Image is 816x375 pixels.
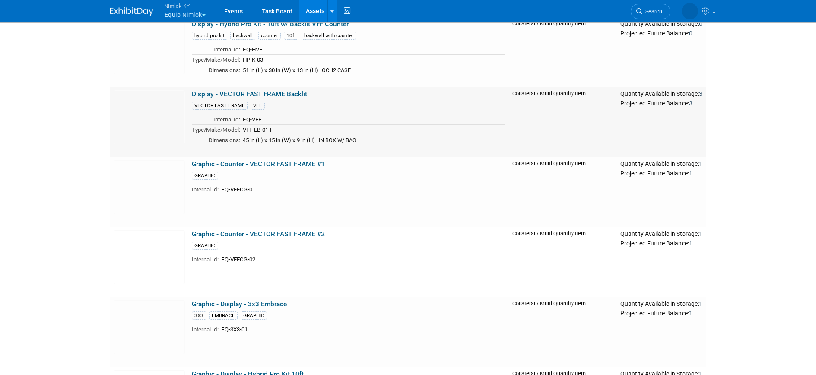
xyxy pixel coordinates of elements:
a: Search [631,4,670,19]
img: ExhibitDay [110,7,153,16]
td: VFF-LB-01-F [240,124,505,135]
td: EQ-VFFCG-02 [219,254,505,264]
a: Display - Hybrid Pro Kit - 10ft w/ Backlit VFF Counter [192,20,349,28]
span: 0 [689,30,692,37]
a: Graphic - Counter - VECTOR FAST FRAME #1 [192,160,325,168]
div: Projected Future Balance: [620,168,703,178]
a: Display - VECTOR FAST FRAME Backlit [192,90,307,98]
span: Search [642,8,662,15]
td: EQ-HVF [240,44,505,55]
span: IN BOX W/ BAG [319,137,356,143]
div: Projected Future Balance: [620,28,703,38]
td: EQ-VFF [240,114,505,125]
div: Quantity Available in Storage: [620,90,703,98]
div: backwall with counter [302,32,356,40]
div: EMBRACE [209,311,238,320]
span: Nimlok KY [165,1,206,10]
td: Collateral / Multi-Quantity Item [509,157,617,227]
div: 3X3 [192,311,206,320]
div: VECTOR FAST FRAME [192,102,248,110]
td: Dimensions: [192,135,240,145]
span: 1 [699,300,702,307]
div: backwall [230,32,255,40]
td: Internal Id: [192,114,240,125]
td: Type/Make/Model: [192,54,240,65]
div: counter [258,32,281,40]
span: 1 [699,230,702,237]
td: Collateral / Multi-Quantity Item [509,87,617,157]
td: Internal Id: [192,254,219,264]
td: EQ-3X3-01 [219,324,505,334]
span: 3 [699,90,702,97]
span: 0 [699,20,702,27]
div: GRAPHIC [192,172,218,180]
td: Internal Id: [192,184,219,194]
div: hyprid pro kit [192,32,227,40]
a: Graphic - Counter - VECTOR FAST FRAME #2 [192,230,325,238]
td: Dimensions: [192,65,240,75]
div: VFF [251,102,265,110]
div: GRAPHIC [241,311,267,320]
td: EQ-VFFCG-01 [219,184,505,194]
div: Quantity Available in Storage: [620,20,703,28]
div: Projected Future Balance: [620,308,703,318]
div: Projected Future Balance: [620,238,703,248]
div: Quantity Available in Storage: [620,160,703,168]
td: Collateral / Multi-Quantity Item [509,297,617,367]
span: 1 [689,310,692,317]
span: 45 in (L) x 15 in (W) x 9 in (H) [243,137,315,143]
td: Collateral / Multi-Quantity Item [509,227,617,297]
a: Graphic - Display - 3x3 Embrace [192,300,287,308]
span: OCH2 CASE [322,67,351,73]
td: Collateral / Multi-Quantity Item [509,17,617,87]
td: Internal Id: [192,44,240,55]
div: Quantity Available in Storage: [620,300,703,308]
img: Dana Carroll [682,3,698,19]
span: 1 [689,240,692,247]
span: 3 [689,100,692,107]
span: 1 [699,160,702,167]
div: Quantity Available in Storage: [620,230,703,238]
td: HP-K-03 [240,54,505,65]
div: GRAPHIC [192,242,218,250]
span: 51 in (L) x 30 in (W) x 13 in (H) [243,67,318,73]
div: 10ft [284,32,298,40]
div: Projected Future Balance: [620,98,703,108]
span: 1 [689,170,692,177]
td: Type/Make/Model: [192,124,240,135]
td: Internal Id: [192,324,219,334]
